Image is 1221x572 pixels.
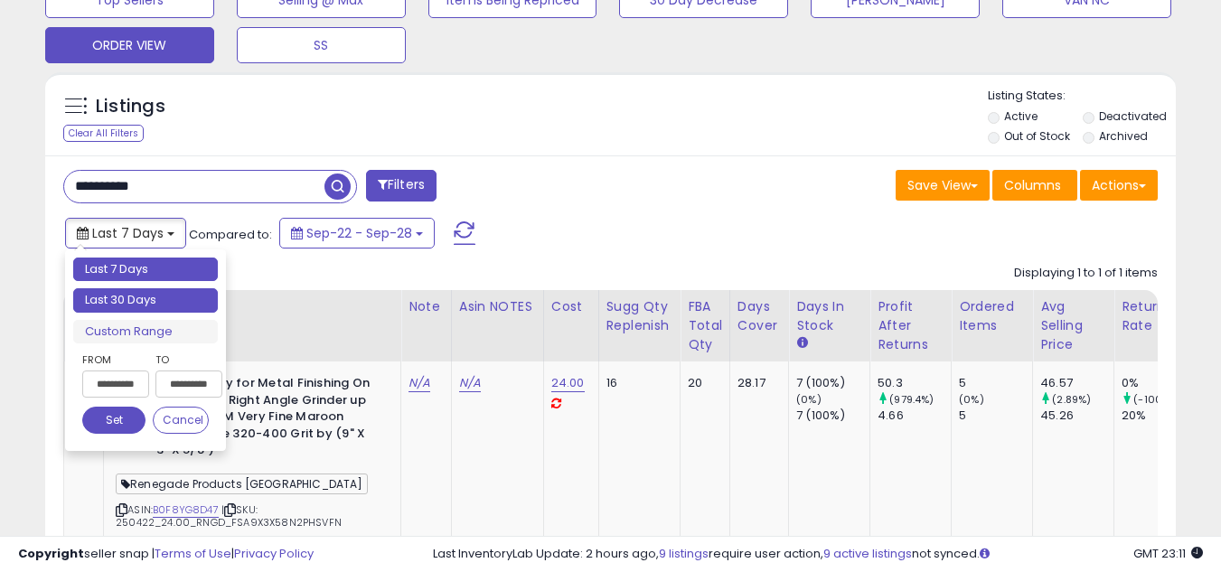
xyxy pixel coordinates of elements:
div: 5 [959,408,1032,424]
a: 24.00 [551,374,585,392]
div: 0% [1122,375,1195,391]
li: Custom Range [73,320,218,344]
button: Filters [366,170,437,202]
li: Last 7 Days [73,258,218,282]
span: Last 7 Days [92,224,164,242]
button: SS [237,27,406,63]
label: Out of Stock [1004,128,1070,144]
div: 20% [1122,408,1195,424]
div: Clear All Filters [63,125,144,142]
div: 45.26 [1040,408,1113,424]
div: Last InventoryLab Update: 2 hours ago, require user action, not synced. [433,546,1203,563]
span: Sep-22 - Sep-28 [306,224,412,242]
div: Cost [551,297,591,316]
a: Terms of Use [155,545,231,562]
div: Sugg Qty Replenish [606,297,673,335]
div: 16 [606,375,667,391]
li: Last 30 Days [73,288,218,313]
div: Ordered Items [959,297,1025,335]
span: Compared to: [189,226,272,243]
button: Set [82,407,146,434]
a: N/A [409,374,430,392]
label: To [155,351,209,369]
a: B0F8YG8D47 [153,502,219,518]
strong: Copyright [18,545,84,562]
th: Please note that this number is a calculation based on your required days of coverage and your ve... [598,290,681,361]
div: Asin NOTES [459,297,536,316]
div: Note [409,297,444,316]
span: Renegade Products [GEOGRAPHIC_DATA] [116,474,368,494]
a: N/A [459,374,481,392]
small: Days In Stock. [796,335,807,352]
div: 28.17 [737,375,775,391]
label: From [82,351,146,369]
a: 9 active listings [823,545,912,562]
button: ORDER VIEW [45,27,214,63]
button: Sep-22 - Sep-28 [279,218,435,248]
label: Active [1004,108,1038,124]
div: 20 [688,375,716,391]
small: (2.89%) [1052,392,1091,407]
small: (-100%) [1133,392,1175,407]
label: Deactivated [1099,108,1167,124]
b: Satin Airway for Metal Finishing On High Speed Right Angle Grinder up to 3000 RPM Very Fine Maroo... [156,375,376,464]
label: Archived [1099,128,1148,144]
div: Return Rate [1122,297,1188,335]
span: | SKU: 250422_24.00_RNGD_FSA9X3X58N2PHSVFN [116,502,342,530]
small: (0%) [796,392,822,407]
button: Last 7 Days [65,218,186,248]
div: FBA Total Qty [688,297,722,354]
a: Privacy Policy [234,545,314,562]
div: 7 (100%) [796,375,869,391]
small: (979.4%) [889,392,934,407]
button: Save View [896,170,990,201]
div: Days In Stock [796,297,862,335]
div: Title [111,297,393,316]
p: Listing States: [988,88,1176,105]
span: 2025-10-6 23:11 GMT [1133,545,1203,562]
div: seller snap | | [18,546,314,563]
div: 46.57 [1040,375,1113,391]
div: Days Cover [737,297,781,335]
h5: Listings [96,94,165,119]
div: 5 [959,375,1032,391]
div: Displaying 1 to 1 of 1 items [1014,265,1158,282]
small: (0%) [959,392,984,407]
div: Profit After Returns [878,297,944,354]
span: Columns [1004,176,1061,194]
div: 4.66 [878,408,951,424]
div: 50.3 [878,375,951,391]
div: 7 (100%) [796,408,869,424]
div: Avg Selling Price [1040,297,1106,354]
button: Columns [992,170,1077,201]
button: Cancel [153,407,209,434]
th: CSV column name: cust_attr_1_ Asin NOTES [451,290,543,361]
a: 9 listings [659,545,709,562]
button: Actions [1080,170,1158,201]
